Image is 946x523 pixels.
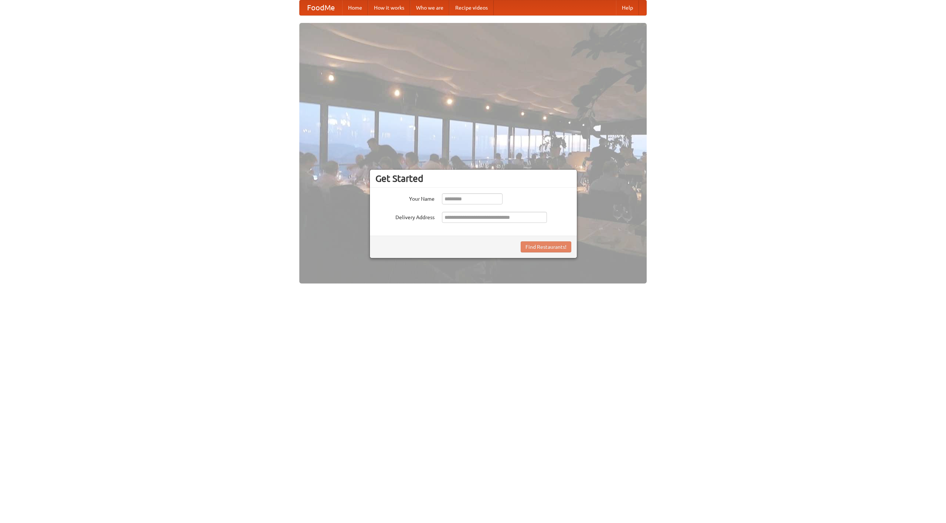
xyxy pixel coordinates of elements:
label: Delivery Address [375,212,435,221]
a: FoodMe [300,0,342,15]
label: Your Name [375,193,435,203]
a: How it works [368,0,410,15]
button: Find Restaurants! [521,241,571,252]
a: Home [342,0,368,15]
a: Help [616,0,639,15]
a: Who we are [410,0,449,15]
h3: Get Started [375,173,571,184]
a: Recipe videos [449,0,494,15]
